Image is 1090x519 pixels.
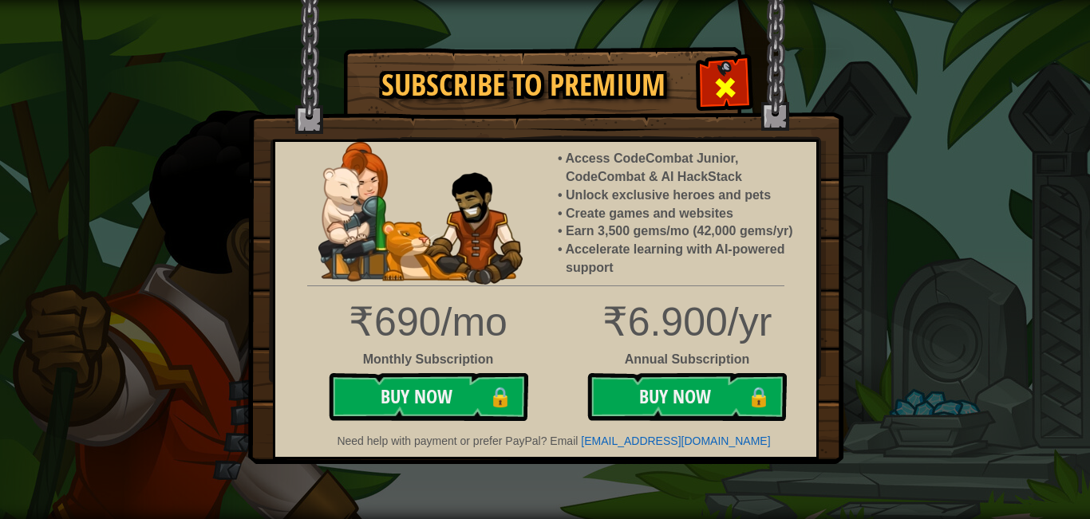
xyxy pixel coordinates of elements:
li: Access CodeCombat Junior, CodeCombat & AI HackStack [566,150,800,187]
span: Need help with payment or prefer PayPal? Email [337,434,578,447]
div: Monthly Subscription [322,351,534,369]
div: ₹6.900/yr [263,294,828,351]
div: Annual Subscription [263,351,828,369]
a: [EMAIL_ADDRESS][DOMAIN_NAME] [581,434,770,447]
li: Create games and websites [566,205,800,223]
li: Unlock exclusive heroes and pets [566,187,800,205]
button: Buy Now🔒 [329,373,528,421]
button: Buy Now🔒 [587,373,787,421]
img: anya-and-nando-pet.webp [318,142,523,285]
h1: Subscribe to Premium [360,69,687,102]
li: Accelerate learning with AI-powered support [566,241,800,277]
li: Earn 3,500 gems/mo (42,000 gems/yr) [566,222,800,241]
div: ₹690/mo [322,294,534,351]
